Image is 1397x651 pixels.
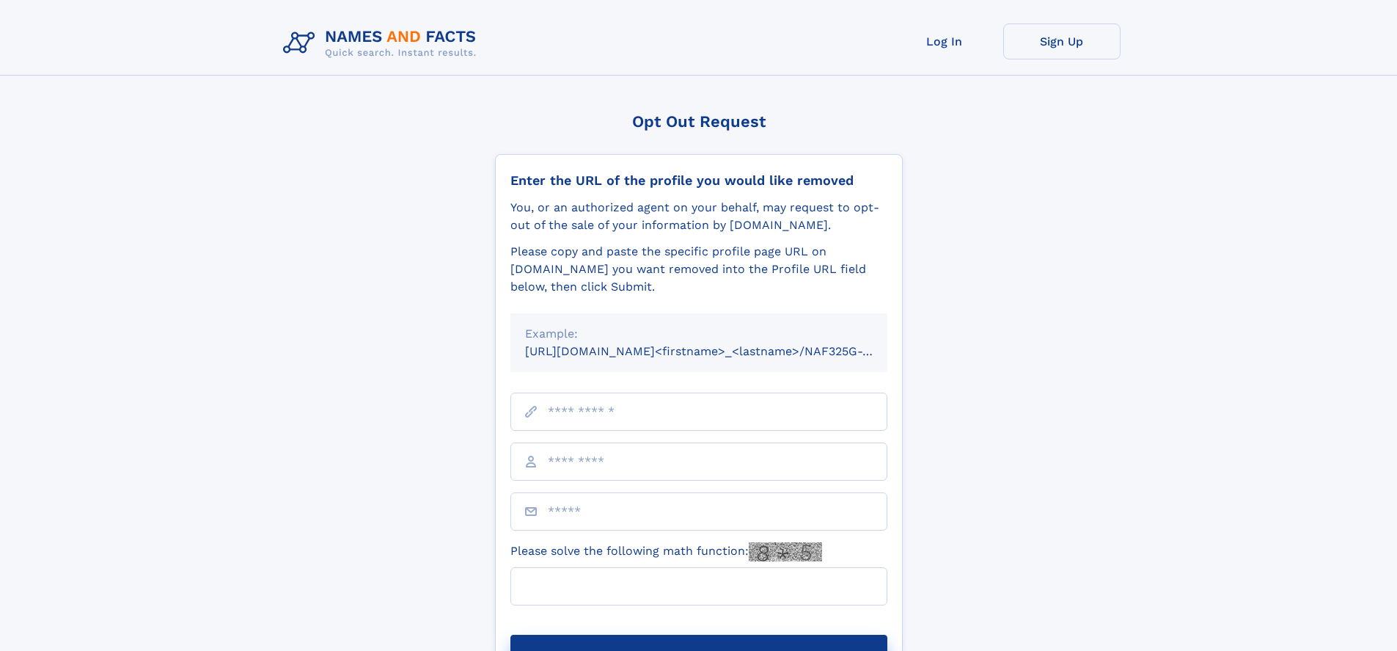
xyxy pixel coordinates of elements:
[510,199,887,234] div: You, or an authorized agent on your behalf, may request to opt-out of the sale of your informatio...
[1003,23,1121,59] a: Sign Up
[495,112,903,131] div: Opt Out Request
[510,172,887,189] div: Enter the URL of the profile you would like removed
[525,344,915,358] small: [URL][DOMAIN_NAME]<firstname>_<lastname>/NAF325G-xxxxxxxx
[510,542,822,561] label: Please solve the following math function:
[525,325,873,343] div: Example:
[510,243,887,296] div: Please copy and paste the specific profile page URL on [DOMAIN_NAME] you want removed into the Pr...
[277,23,488,63] img: Logo Names and Facts
[886,23,1003,59] a: Log In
